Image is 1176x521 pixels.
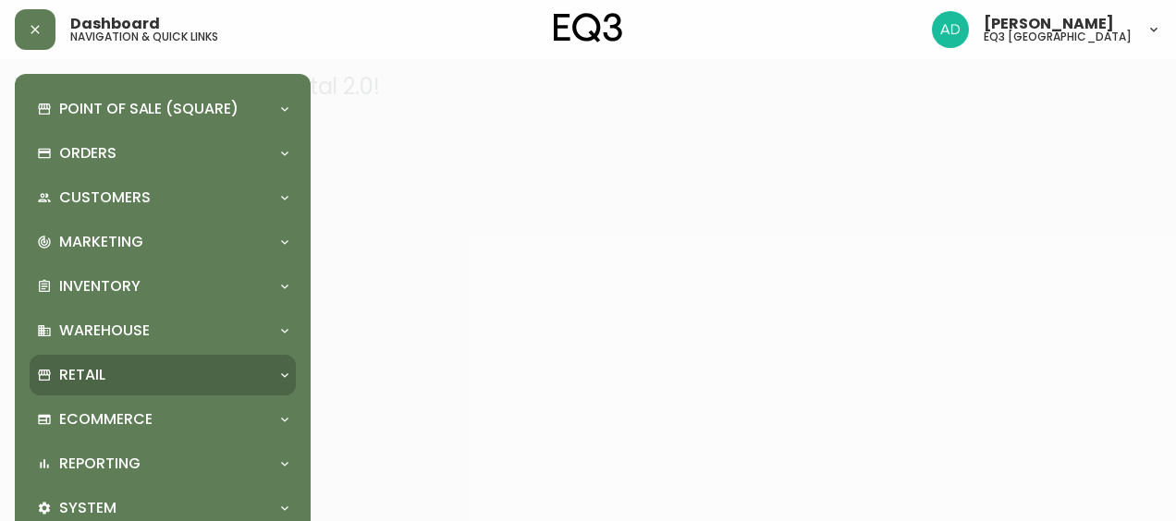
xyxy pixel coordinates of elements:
[59,99,239,119] p: Point of Sale (Square)
[30,222,296,262] div: Marketing
[59,498,116,518] p: System
[59,276,141,297] p: Inventory
[30,310,296,351] div: Warehouse
[984,17,1114,31] span: [PERSON_NAME]
[70,31,218,42] h5: navigation & quick links
[70,17,160,31] span: Dashboard
[59,232,143,252] p: Marketing
[554,13,622,42] img: logo
[30,443,296,484] div: Reporting
[59,409,153,430] p: Ecommerce
[30,89,296,129] div: Point of Sale (Square)
[59,454,141,474] p: Reporting
[30,399,296,440] div: Ecommerce
[59,143,116,164] p: Orders
[30,266,296,307] div: Inventory
[932,11,969,48] img: 308eed972967e97254d70fe596219f44
[59,365,105,385] p: Retail
[30,177,296,218] div: Customers
[30,133,296,174] div: Orders
[59,321,150,341] p: Warehouse
[984,31,1132,42] h5: eq3 [GEOGRAPHIC_DATA]
[59,188,151,208] p: Customers
[30,355,296,395] div: Retail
